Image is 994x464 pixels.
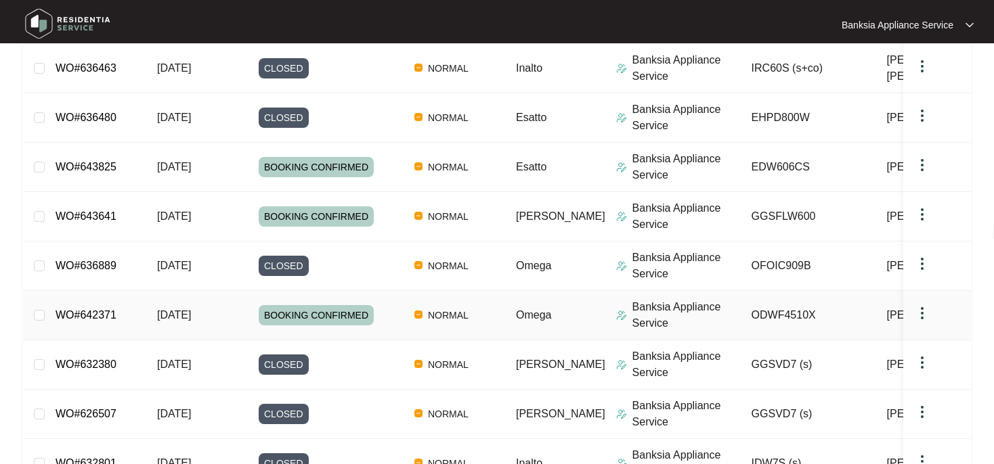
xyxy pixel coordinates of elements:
img: Assigner Icon [616,211,627,222]
span: NORMAL [423,110,474,126]
span: [PERSON_NAME] [887,110,976,126]
a: WO#626507 [56,408,116,419]
a: WO#636463 [56,62,116,74]
span: NORMAL [423,208,474,225]
td: ODWF4510X [741,291,876,340]
a: WO#636889 [56,260,116,271]
img: Assigner Icon [616,112,627,123]
p: Banksia Appliance Service [632,52,741,85]
span: BOOKING CONFIRMED [259,206,374,227]
span: NORMAL [423,159,474,175]
span: NORMAL [423,356,474,373]
img: dropdown arrow [914,404,930,420]
img: Vercel Logo [414,261,423,269]
span: NORMAL [423,258,474,274]
img: Assigner Icon [616,162,627,172]
td: IRC60S (s+co) [741,44,876,93]
img: Vercel Logo [414,310,423,319]
img: Assigner Icon [616,409,627,419]
span: NORMAL [423,60,474,76]
img: dropdown arrow [914,157,930,173]
span: NORMAL [423,307,474,323]
td: GGSVD7 (s) [741,340,876,390]
img: dropdown arrow [914,256,930,272]
img: Vercel Logo [414,360,423,368]
span: [DATE] [157,112,191,123]
p: Banksia Appliance Service [632,299,741,331]
span: [DATE] [157,408,191,419]
span: [PERSON_NAME] [PERSON_NAME].. [887,52,994,85]
img: dropdown arrow [914,108,930,124]
img: dropdown arrow [966,22,974,28]
span: [DATE] [157,260,191,271]
span: CLOSED [259,58,309,78]
span: BOOKING CONFIRMED [259,157,374,177]
span: [PERSON_NAME] [516,210,605,222]
a: WO#643825 [56,161,116,172]
img: Vercel Logo [414,212,423,220]
p: Banksia Appliance Service [632,250,741,282]
img: Assigner Icon [616,359,627,370]
img: Vercel Logo [414,162,423,170]
span: Omega [516,309,551,321]
span: NORMAL [423,406,474,422]
span: Omega [516,260,551,271]
img: residentia service logo [20,3,115,44]
span: Esatto [516,112,546,123]
img: dropdown arrow [914,206,930,223]
img: dropdown arrow [914,305,930,321]
img: Vercel Logo [414,64,423,72]
a: WO#636480 [56,112,116,123]
a: WO#632380 [56,358,116,370]
span: [PERSON_NAME] [887,356,976,373]
span: BOOKING CONFIRMED [259,305,374,325]
td: GGSVD7 (s) [741,390,876,439]
img: dropdown arrow [914,354,930,371]
span: [PERSON_NAME] [887,258,976,274]
td: GGSFLW600 [741,192,876,241]
p: Banksia Appliance Service [632,200,741,233]
span: [PERSON_NAME] [887,159,976,175]
p: Banksia Appliance Service [632,398,741,430]
td: EDW606CS [741,143,876,192]
span: CLOSED [259,354,309,375]
span: [DATE] [157,358,191,370]
p: Banksia Appliance Service [632,348,741,381]
p: Banksia Appliance Service [632,151,741,183]
img: Assigner Icon [616,63,627,74]
img: Assigner Icon [616,310,627,321]
img: dropdown arrow [914,58,930,74]
span: [DATE] [157,309,191,321]
td: OFOIC909B [741,241,876,291]
span: Inalto [516,62,542,74]
span: [DATE] [157,161,191,172]
span: [PERSON_NAME] [516,408,605,419]
img: Vercel Logo [414,113,423,121]
span: CLOSED [259,256,309,276]
span: [PERSON_NAME]... [887,406,985,422]
p: Banksia Appliance Service [842,18,953,32]
p: Banksia Appliance Service [632,101,741,134]
span: Esatto [516,161,546,172]
a: WO#642371 [56,309,116,321]
span: CLOSED [259,108,309,128]
span: [PERSON_NAME] [887,307,976,323]
span: [DATE] [157,62,191,74]
span: [PERSON_NAME] [516,358,605,370]
a: WO#643641 [56,210,116,222]
img: Assigner Icon [616,260,627,271]
span: CLOSED [259,404,309,424]
td: EHPD800W [741,93,876,143]
span: [DATE] [157,210,191,222]
span: [PERSON_NAME] [887,208,976,225]
img: Vercel Logo [414,409,423,417]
